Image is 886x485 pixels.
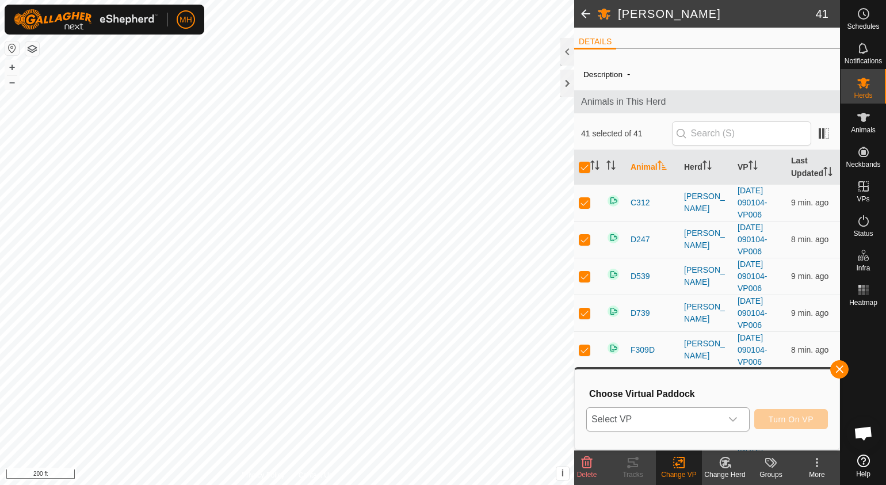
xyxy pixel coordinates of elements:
button: + [5,60,19,74]
a: [DATE] 090104-VP006 [738,296,767,330]
th: Last Updated [786,150,840,185]
div: More [794,469,840,480]
span: Help [856,471,870,478]
img: returning on [606,341,620,355]
span: VPs [857,196,869,203]
span: - [623,64,635,83]
th: Animal [626,150,679,185]
span: Infra [856,265,870,272]
p-sorticon: Activate to sort [590,162,599,171]
div: dropdown trigger [721,408,744,431]
a: [DATE] 090104-VP006 [738,259,767,293]
span: Oct 8, 2025, 7:32 PM [791,345,828,354]
div: Change Herd [702,469,748,480]
span: D539 [631,270,650,282]
img: returning on [606,304,620,318]
label: Description [583,70,623,79]
button: i [556,467,569,480]
button: – [5,75,19,89]
span: Select VP [587,408,721,431]
span: C312 [631,197,650,209]
span: Turn On VP [769,415,814,424]
span: Animals in This Herd [581,95,833,109]
span: Oct 8, 2025, 7:32 PM [791,308,828,318]
img: returning on [606,231,620,245]
div: [PERSON_NAME] [684,227,728,251]
a: [DATE] 090104-VP006 [738,186,767,219]
span: Status [853,230,873,237]
span: Neckbands [846,161,880,168]
div: [PERSON_NAME] [684,301,728,325]
span: Delete [577,471,597,479]
span: Schedules [847,23,879,30]
span: i [562,468,564,478]
span: D247 [631,234,650,246]
div: [PERSON_NAME] [684,264,728,288]
h2: [PERSON_NAME] [618,7,816,21]
span: F309D [631,344,655,356]
span: Oct 8, 2025, 7:32 PM [791,198,828,207]
span: 41 [816,5,828,22]
div: Change VP [656,469,702,480]
span: Animals [851,127,876,133]
a: Help [841,450,886,482]
div: [PERSON_NAME] [684,338,728,362]
p-sorticon: Activate to sort [748,162,758,171]
span: D739 [631,307,650,319]
span: Herds [854,92,872,99]
p-sorticon: Activate to sort [823,169,832,178]
p-sorticon: Activate to sort [658,162,667,171]
span: MH [180,14,192,26]
p-sorticon: Activate to sort [702,162,712,171]
div: Tracks [610,469,656,480]
span: 41 selected of 41 [581,128,672,140]
img: returning on [606,194,620,208]
span: Oct 8, 2025, 7:32 PM [791,235,828,244]
input: Search (S) [672,121,811,146]
span: Notifications [845,58,882,64]
a: Privacy Policy [242,470,285,480]
img: Gallagher Logo [14,9,158,30]
a: [DATE] 090104-VP006 [738,333,767,366]
div: Open chat [846,416,881,450]
div: Groups [748,469,794,480]
button: Turn On VP [754,409,828,429]
li: DETAILS [574,36,616,49]
div: [PERSON_NAME] [684,190,728,215]
a: [DATE] 090104-VP006 [738,223,767,256]
th: VP [733,150,786,185]
p-sorticon: Activate to sort [606,162,616,171]
img: returning on [606,268,620,281]
span: Heatmap [849,299,877,306]
button: Reset Map [5,41,19,55]
button: Map Layers [25,42,39,56]
a: Contact Us [299,470,333,480]
h3: Choose Virtual Paddock [589,388,828,399]
span: Oct 8, 2025, 7:32 PM [791,272,828,281]
th: Herd [679,150,733,185]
